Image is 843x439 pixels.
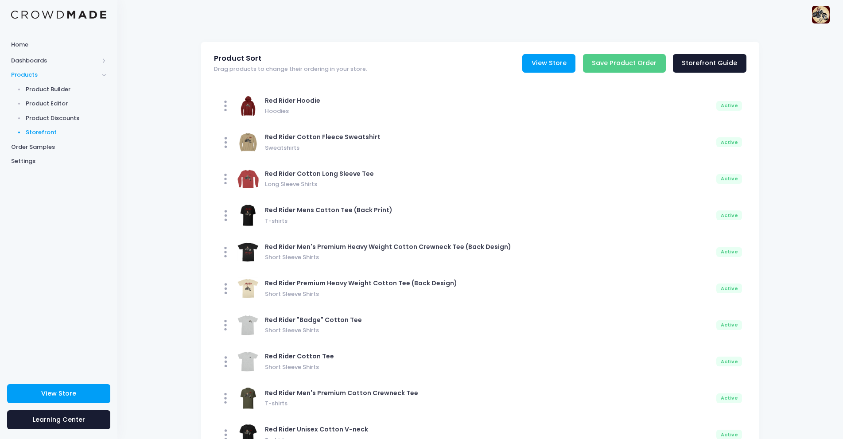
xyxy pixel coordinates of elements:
[265,142,713,152] span: Sweatshirts
[214,54,261,63] span: Product Sort
[265,242,511,251] span: Red Rider Men's Premium Heavy Weight Cotton Crewneck Tee (Back Design)
[214,66,367,73] span: Drag products to change their ordering in your store.
[716,357,742,366] div: Active
[11,157,106,166] span: Settings
[7,410,110,429] a: Learning Center
[265,425,368,434] span: Red Rider Unisex Cotton V-neck
[265,105,713,116] span: Hoodies
[11,56,99,65] span: Dashboards
[265,315,362,324] span: Red Rider "Badge" Cotton Tee
[26,99,107,108] span: Product Editor
[265,215,713,225] span: T-shirts
[522,54,575,73] a: View Store
[716,247,742,257] div: Active
[716,101,742,111] div: Active
[11,143,106,152] span: Order Samples
[11,40,106,49] span: Home
[265,361,713,371] span: Short Sleeve Shirts
[26,114,107,123] span: Product Discounts
[265,96,320,105] span: Red Rider Hoodie
[812,6,830,23] img: User
[265,398,713,408] span: T-shirts
[265,132,381,141] span: Red Rider Cotton Fleece Sweatshirt
[265,352,334,361] span: Red Rider Cotton Tee
[716,393,742,403] div: Active
[716,137,742,147] div: Active
[33,415,85,424] span: Learning Center
[673,54,746,73] a: Storefront Guide
[265,279,457,287] span: Red Rider Premium Heavy Weight Cotton Tee (Back Design)
[716,174,742,184] div: Active
[265,325,713,335] span: Short Sleeve Shirts
[716,210,742,220] div: Active
[716,320,742,330] div: Active
[265,206,392,214] span: Red Rider Mens Cotton Tee (Back Print)
[11,11,106,19] img: Logo
[265,179,713,189] span: Long Sleeve Shirts
[716,284,742,293] div: Active
[26,85,107,94] span: Product Builder
[7,384,110,403] a: View Store
[265,388,418,397] span: Red Rider Men's Premium Cotton Crewneck Tee
[26,128,107,137] span: Storefront
[265,169,374,178] span: Red Rider Cotton Long Sleeve Tee
[41,389,76,398] span: View Store
[11,70,99,79] span: Products
[265,252,713,262] span: Short Sleeve Shirts
[583,54,666,73] input: Save Product Order
[265,288,713,298] span: Short Sleeve Shirts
